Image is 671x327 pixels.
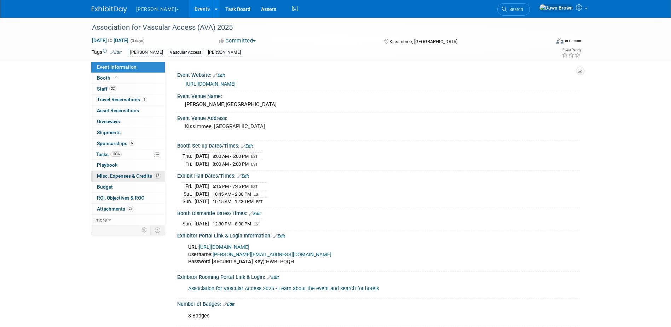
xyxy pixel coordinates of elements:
pre: Kissimmee, [GEOGRAPHIC_DATA] [185,123,337,130]
a: Playbook [91,160,165,171]
div: Event Website: [177,70,580,79]
span: Kissimmee, [GEOGRAPHIC_DATA] [389,39,457,44]
td: Personalize Event Tab Strip [138,225,151,235]
div: In-Person [565,38,581,44]
span: EST [251,162,258,167]
a: Edit [267,275,279,280]
span: Staff [97,86,116,92]
span: to [107,38,114,43]
td: Sun. [183,220,195,228]
div: Association for Vascular Access (AVA) 2025 [89,21,540,34]
span: EST [254,222,260,226]
span: (3 days) [130,39,145,43]
a: more [91,215,165,225]
span: 10:45 AM - 2:00 PM [213,191,251,197]
a: Edit [213,73,225,78]
div: Vascular Access [168,49,203,56]
span: Playbook [97,162,117,168]
a: Giveaways [91,116,165,127]
div: Exhibit Hall Dates/Times: [177,171,580,180]
span: Attachments [97,206,134,212]
td: Toggle Event Tabs [150,225,165,235]
td: Fri. [183,183,195,190]
span: Search [507,7,523,12]
a: Edit [273,234,285,239]
div: Event Format [509,37,582,47]
img: Dawn Brown [539,4,573,12]
div: Event Venue Address: [177,113,580,122]
span: 1 [142,97,147,102]
span: Shipments [97,130,121,135]
a: [PERSON_NAME][EMAIL_ADDRESS][DOMAIN_NAME] [213,252,331,258]
a: [URL][DOMAIN_NAME] [186,81,236,87]
span: EST [251,154,258,159]
div: Number of Badges: [177,299,580,308]
span: 100% [110,151,122,157]
div: [PERSON_NAME] [206,49,243,56]
a: Travel Reservations1 [91,94,165,105]
span: Tasks [96,151,122,157]
span: 8:00 AM - 2:00 PM [213,161,249,167]
td: [DATE] [195,153,209,160]
div: [PERSON_NAME][GEOGRAPHIC_DATA] [183,99,574,110]
span: 5:15 PM - 7:45 PM [213,184,249,189]
a: Sponsorships6 [91,138,165,149]
span: EST [254,192,260,197]
td: Tags [92,48,122,57]
i: Booth reservation complete [114,76,117,80]
a: Edit [110,50,122,55]
a: Edit [241,144,253,149]
div: [PERSON_NAME] [128,49,165,56]
div: 8 Badges [183,309,502,323]
div: Exhibitor Portal Link & Login Information: [177,230,580,240]
a: Attachments25 [91,204,165,214]
b: Password [SECURITY_DATA] Key): [188,259,266,265]
div: HWBLPQQH [183,240,502,269]
span: EST [251,184,258,189]
a: Tasks100% [91,149,165,160]
a: Search [497,3,530,16]
td: [DATE] [195,220,209,228]
span: Sponsorships [97,140,134,146]
span: more [96,217,107,223]
a: Event Information [91,62,165,73]
td: [DATE] [195,160,209,168]
a: Staff22 [91,84,165,94]
a: Booth [91,73,165,84]
td: [DATE] [195,190,209,198]
a: Edit [237,174,249,179]
span: Giveaways [97,119,120,124]
div: Booth Set-up Dates/Times: [177,140,580,150]
span: Asset Reservations [97,108,139,113]
span: Budget [97,184,113,190]
td: [DATE] [195,198,209,205]
a: Asset Reservations [91,105,165,116]
td: Sat. [183,190,195,198]
span: Travel Reservations [97,97,147,102]
img: Format-Inperson.png [556,38,563,44]
span: 13 [154,173,161,179]
img: ExhibitDay [92,6,127,13]
span: Misc. Expenses & Credits [97,173,161,179]
a: ROI, Objectives & ROO [91,193,165,203]
span: 6 [129,140,134,146]
a: Budget [91,182,165,193]
span: 25 [127,206,134,211]
td: [DATE] [195,183,209,190]
b: Username: [188,252,213,258]
span: 12:30 PM - 8:00 PM [213,221,251,226]
span: [DATE] [DATE] [92,37,129,44]
b: URL: [188,244,199,250]
a: Edit [223,302,235,307]
button: Committed [216,37,259,45]
div: Exhibitor Rooming Portal Link & Login: [177,272,580,281]
a: Edit [249,211,261,216]
div: Event Rating [562,48,581,52]
span: 22 [109,86,116,91]
td: Fri. [183,160,195,168]
a: [URL][DOMAIN_NAME] [199,244,249,250]
span: ROI, Objectives & ROO [97,195,144,201]
a: Misc. Expenses & Credits13 [91,171,165,182]
div: Event Venue Name: [177,91,580,100]
td: Thu. [183,153,195,160]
